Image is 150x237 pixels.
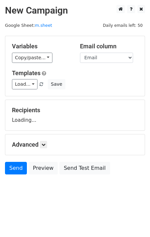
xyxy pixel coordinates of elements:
[59,162,110,174] a: Send Test Email
[48,79,65,89] button: Save
[101,23,145,28] a: Daily emails left: 50
[80,43,138,50] h5: Email column
[12,107,138,124] div: Loading...
[29,162,58,174] a: Preview
[12,141,138,148] h5: Advanced
[101,22,145,29] span: Daily emails left: 50
[12,43,70,50] h5: Variables
[5,23,52,28] small: Google Sheet:
[12,107,138,114] h5: Recipients
[12,53,52,63] a: Copy/paste...
[35,23,52,28] a: m.sheet
[12,79,37,89] a: Load...
[12,70,40,76] a: Templates
[5,5,145,16] h2: New Campaign
[5,162,27,174] a: Send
